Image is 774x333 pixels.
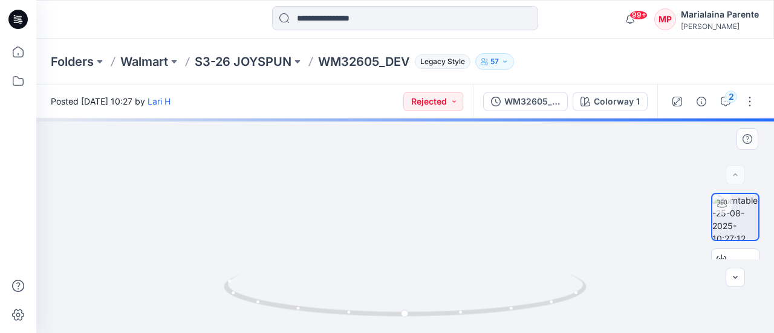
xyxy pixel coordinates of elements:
a: S3-26 JOYSPUN [195,53,291,70]
p: WM32605_DEV [318,53,410,70]
button: 57 [475,53,514,70]
button: 2 [716,92,735,111]
div: MP [654,8,676,30]
div: [PERSON_NAME] [681,22,759,31]
div: 2 [725,91,737,103]
button: WM32605_DEV_REV1 [483,92,568,111]
span: Legacy Style [415,54,470,69]
a: Folders [51,53,94,70]
button: Legacy Style [410,53,470,70]
div: WM32605_DEV_REV1 [504,95,560,108]
img: turntable-25-08-2025-10:27:12 [712,194,758,240]
span: Posted [DATE] 10:27 by [51,95,171,108]
p: 57 [490,55,499,68]
button: Details [692,92,711,111]
button: Colorway 1 [573,92,648,111]
div: Colorway 1 [594,95,640,108]
a: Lari H [148,96,171,106]
span: 99+ [629,10,648,20]
a: Walmart [120,53,168,70]
div: Marialaina Parente [681,7,759,22]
